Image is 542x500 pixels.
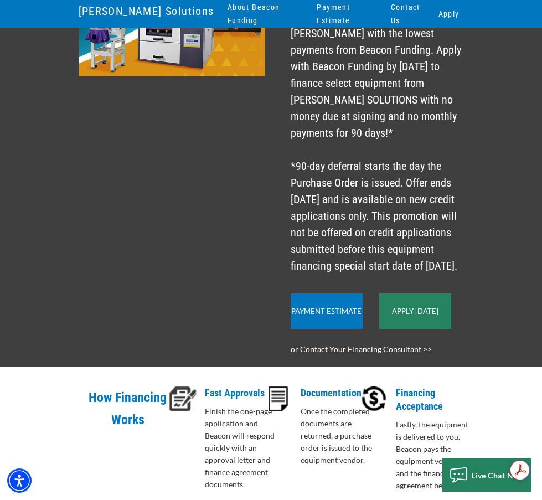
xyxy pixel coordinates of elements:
span: Live Chat Now [471,471,525,480]
p: How Financing Works [80,386,176,445]
p: Finish the one-page application and Beacon will respond quickly with an approval letter and finan... [205,405,277,491]
a: Payment Estimate [291,307,362,316]
p: Financing Acceptance [396,386,468,413]
p: Once the completed documents are returned, a purchase order is issued to the equipment vendor. [301,405,373,466]
div: Accessibility Menu [7,468,32,493]
button: Live Chat Now [442,458,531,492]
a: [PERSON_NAME] Solutions [79,2,214,20]
img: Documentation [269,386,288,411]
p: Lastly, the equipment is delivered to you. Beacon pays the equipment vendor and the finances agre... [396,419,468,492]
p: Documentation [301,386,373,400]
p: Fast Approvals [205,386,277,400]
a: Apply [DATE] [392,307,438,316]
img: Fast Approvals [169,386,197,411]
a: or Contact Your Financing Consultant >> [291,344,432,354]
